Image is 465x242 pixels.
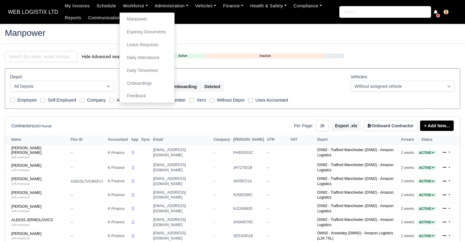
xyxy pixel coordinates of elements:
td: -- [69,188,106,202]
span: -- [213,193,216,197]
span: Active [418,234,436,238]
a: DXM2 - Trafford Manchester (DXM2) - Amazon Logistics [317,204,394,213]
span: -- [213,220,216,224]
label: Self-Employed [48,97,76,104]
td: -- [69,215,106,229]
a: Expiring Documents [122,26,172,39]
th: [PERSON_NAME] [232,135,266,144]
a: Manpower [122,13,172,26]
td: -- [266,202,289,216]
td: NJ582006C [232,188,266,202]
label: Without Depot [217,97,244,104]
a: Feedback [122,90,172,102]
label: Company [87,97,106,104]
a: + Add New... [420,121,454,131]
td: A2EKSLTVCMXFLY [69,175,106,188]
a: DXM2 - Trafford Manchester (DXM2) - Amazon Logistics [317,148,394,157]
td: -- [266,188,289,202]
td: [EMAIL_ADDRESS][DOMAIN_NAME] [152,175,212,188]
a: Active [418,220,436,224]
span: Active [418,193,436,197]
span: -- [213,166,216,170]
td: -- [266,175,289,188]
small: self-employed [11,236,30,240]
th: Sync [140,135,152,144]
td: K-Finance [106,144,130,161]
a: [PERSON_NAME] self-employed [11,191,68,199]
button: Onboarding [168,81,201,92]
label: Per Page: [294,122,313,129]
a: DXM2 - Trafford Manchester (DXM2) - Amazon Logistics [317,218,394,227]
div: + Add New... [418,121,454,131]
small: self-employed [11,182,30,185]
button: Export .xls [331,121,361,131]
small: self-employed [11,209,30,213]
h2: Manpower [5,28,460,37]
a: [PERSON_NAME] self-employed [11,232,68,240]
td: [EMAIL_ADDRESS][DOMAIN_NAME] [152,188,212,202]
label: Employee [17,97,37,104]
a: DWN2 - Knowsley (DWN2) - Amazon Logistics (L34 7XL) [317,231,393,240]
th: Name [5,135,69,144]
a: Reports [61,12,85,24]
td: Sk558721b [232,175,266,188]
span: Active [418,151,436,155]
span: -- [213,207,216,211]
div: Manpower [0,24,465,43]
td: 2 weeks [400,175,416,188]
a: [PERSON_NAME] self-employed [11,163,68,172]
a: DXM2 - Trafford Manchester (DXM2) - Amazon Logistics [317,163,394,172]
small: (303 found) [34,124,52,128]
td: -- [266,161,289,175]
button: Onboard Contractor [364,121,418,131]
a: ALEKSS JERMOLOVICS self-employed [11,218,68,227]
a: Active [418,179,436,183]
span: Active [418,220,436,225]
label: Uses Accountant [256,97,288,104]
a: Inactive [206,53,325,58]
th: UTR [266,135,289,144]
th: Status [416,135,438,144]
td: [EMAIL_ADDRESS][DOMAIN_NAME] [152,215,212,229]
th: Accountant [106,135,130,144]
button: Hide Advanced search... [78,51,133,62]
td: 2 weeks [400,202,416,216]
a: Active [418,207,436,211]
td: JH727821B [232,161,266,175]
td: K-Finance [106,188,130,202]
td: NJ234983D [232,202,266,216]
td: [EMAIL_ADDRESS][DOMAIN_NAME] [152,202,212,216]
small: self-employed [11,223,30,226]
div: Chat Widget [434,213,465,242]
td: -- [69,202,106,216]
a: WEB LOGISTIX LTD [5,6,61,18]
td: K-Finance [106,175,130,188]
td: -- [266,144,289,161]
td: -- [266,215,289,229]
th: Depot [316,135,400,144]
span: Active [418,166,436,170]
td: 2 weeks [400,215,416,229]
span: -- [213,151,216,155]
th: VAT [289,135,316,144]
span: -- [213,179,216,183]
input: Search (by name, email, transporter id) ... [5,51,78,62]
th: Flex ID [69,135,106,144]
td: K-Finance [106,161,130,175]
label: Vehicles: [351,73,368,80]
td: -- [69,144,106,161]
span: Active [418,179,436,184]
th: Email [152,135,212,144]
a: DXM2 - Trafford Manchester (DXM2) - Amazon Logistics [317,190,394,200]
a: [PERSON_NAME] self-employed [11,204,68,213]
td: [EMAIL_ADDRESS][DOMAIN_NAME] [152,161,212,175]
label: Associate [117,97,136,104]
label: Depot: [10,73,23,80]
th: Company [212,135,232,144]
a: [PERSON_NAME] self-employed [11,177,68,186]
a: Daily Timesheet [122,64,172,77]
th: App [130,135,140,144]
h6: Contractors [11,123,52,128]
